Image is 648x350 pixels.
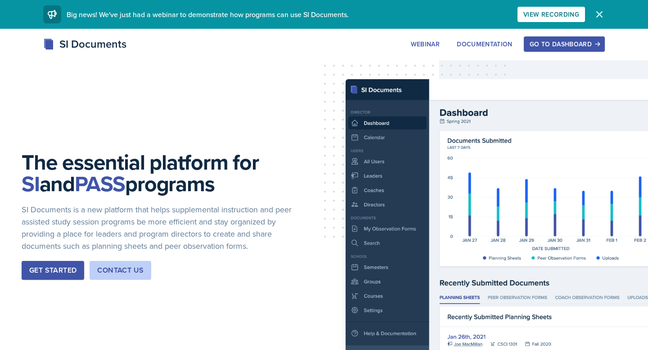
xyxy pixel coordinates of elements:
button: Contact Us [90,261,151,280]
button: Go to Dashboard [524,36,605,52]
div: View Recording [523,11,579,18]
button: Get Started [22,261,84,280]
div: Webinar [411,40,440,48]
div: Go to Dashboard [530,40,599,48]
button: Webinar [405,36,445,52]
button: Documentation [451,36,518,52]
div: SI Documents [43,36,126,52]
span: Big news! We've just had a webinar to demonstrate how programs can use SI Documents. [67,9,349,19]
div: Contact Us [97,265,144,276]
div: Get Started [29,265,76,276]
div: Documentation [457,40,513,48]
button: View Recording [517,7,585,22]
